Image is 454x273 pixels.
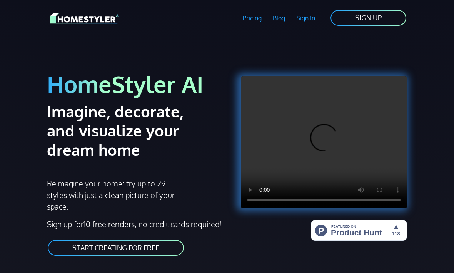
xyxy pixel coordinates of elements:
a: Blog [267,9,290,27]
strong: 10 free renders [83,219,135,229]
a: Pricing [237,9,267,27]
h1: HomeStyler AI [47,70,222,98]
p: Sign up for , no credit cards required! [47,218,222,230]
img: HomeStyler AI - Interior Design Made Easy: One Click to Your Dream Home | Product Hunt [311,220,407,241]
a: START CREATING FOR FREE [47,239,185,256]
p: Reimagine your home: try up to 29 styles with just a clean picture of your space. [47,178,179,212]
a: Sign In [290,9,320,27]
img: HomeStyler AI logo [50,12,119,25]
a: SIGN UP [330,9,407,27]
h2: Imagine, decorate, and visualize your dream home [47,102,187,159]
